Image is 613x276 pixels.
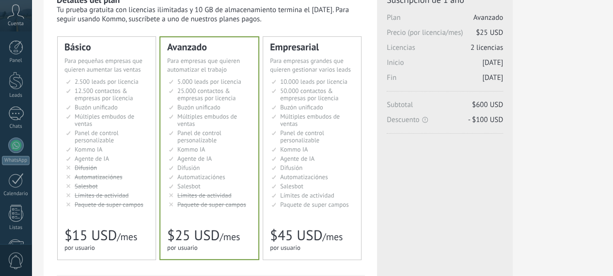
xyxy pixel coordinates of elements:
span: Para pequeñas empresas que quieren aumentar las ventas [64,57,142,74]
span: Panel de control personalizable [177,129,221,144]
span: 2.500 leads por licencia [75,77,139,86]
span: 2 licencias [471,43,503,52]
span: Subtotal [387,100,503,115]
span: [DATE] [482,58,503,67]
span: Límites de actividad [177,191,232,199]
div: Leads [2,92,30,99]
span: Paquete de super campos [75,200,143,209]
div: Panel [2,58,30,64]
span: - $100 USD [468,115,503,124]
span: Paquete de super campos [177,200,246,209]
span: por usuario [270,244,300,252]
span: /mes [117,230,137,243]
span: Límites de actividad [280,191,334,199]
span: Múltiples embudos de ventas [177,112,237,128]
span: Difusión [75,164,97,172]
span: Avanzado [473,13,503,22]
span: por usuario [167,244,198,252]
div: WhatsApp [2,156,30,165]
span: Plan [387,13,503,28]
span: Para empresas que quieren automatizar el trabajo [167,57,240,74]
span: Paquete de super campos [280,200,349,209]
span: Licencias [387,43,503,58]
span: 12.500 contactos & empresas por licencia [75,87,133,102]
span: 5.000 leads por licencia [177,77,241,86]
span: Múltiples embudos de ventas [280,112,340,128]
span: Límites de actividad [75,191,129,199]
span: Agente de IA [280,154,314,163]
span: /mes [220,230,240,243]
div: Avanzado [167,42,251,52]
span: Buzón unificado [280,103,323,111]
span: Agente de IA [177,154,212,163]
span: $25 USD [476,28,503,37]
span: Agente de IA [75,154,109,163]
div: Calendario [2,191,30,197]
span: Panel de control personalizable [280,129,324,144]
span: $15 USD [64,226,117,245]
div: Listas [2,225,30,231]
span: Salesbot [75,182,98,190]
span: Kommo IA [75,145,102,153]
span: Difusión [280,164,302,172]
span: Salesbot [280,182,303,190]
span: Buzón unificado [177,103,220,111]
span: Automatizaciónes [75,173,123,181]
span: $45 USD [270,226,322,245]
span: $600 USD [472,100,503,109]
span: 10.000 leads por licencia [280,77,347,86]
span: Automatizaciónes [177,173,225,181]
span: Automatizaciónes [280,173,328,181]
span: Kommo IA [177,145,205,153]
span: 25.000 contactos & empresas por licencia [177,87,236,102]
div: Chats [2,123,30,130]
span: Inicio [387,58,503,73]
span: 50.000 contactos & empresas por licencia [280,87,338,102]
span: Para empresas grandes que quieren gestionar varios leads [270,57,351,74]
span: Kommo IA [280,145,308,153]
span: [DATE] [482,73,503,82]
span: Múltiples embudos de ventas [75,112,134,128]
span: Difusión [177,164,200,172]
span: Precio (por licencia/mes) [387,28,503,43]
span: Salesbot [177,182,201,190]
span: $25 USD [167,226,220,245]
span: /mes [322,230,343,243]
div: Empresarial [270,42,354,52]
div: Básico [64,42,149,52]
span: Cuenta [8,21,24,27]
div: Tu prueba gratuita con licencias ilimitadas y 10 GB de almacenamiento termina el [DATE]. Para seg... [57,5,365,24]
span: Panel de control personalizable [75,129,119,144]
span: Buzón unificado [75,103,118,111]
span: por usuario [64,244,95,252]
span: Fin [387,73,503,88]
span: Descuento [387,115,503,124]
